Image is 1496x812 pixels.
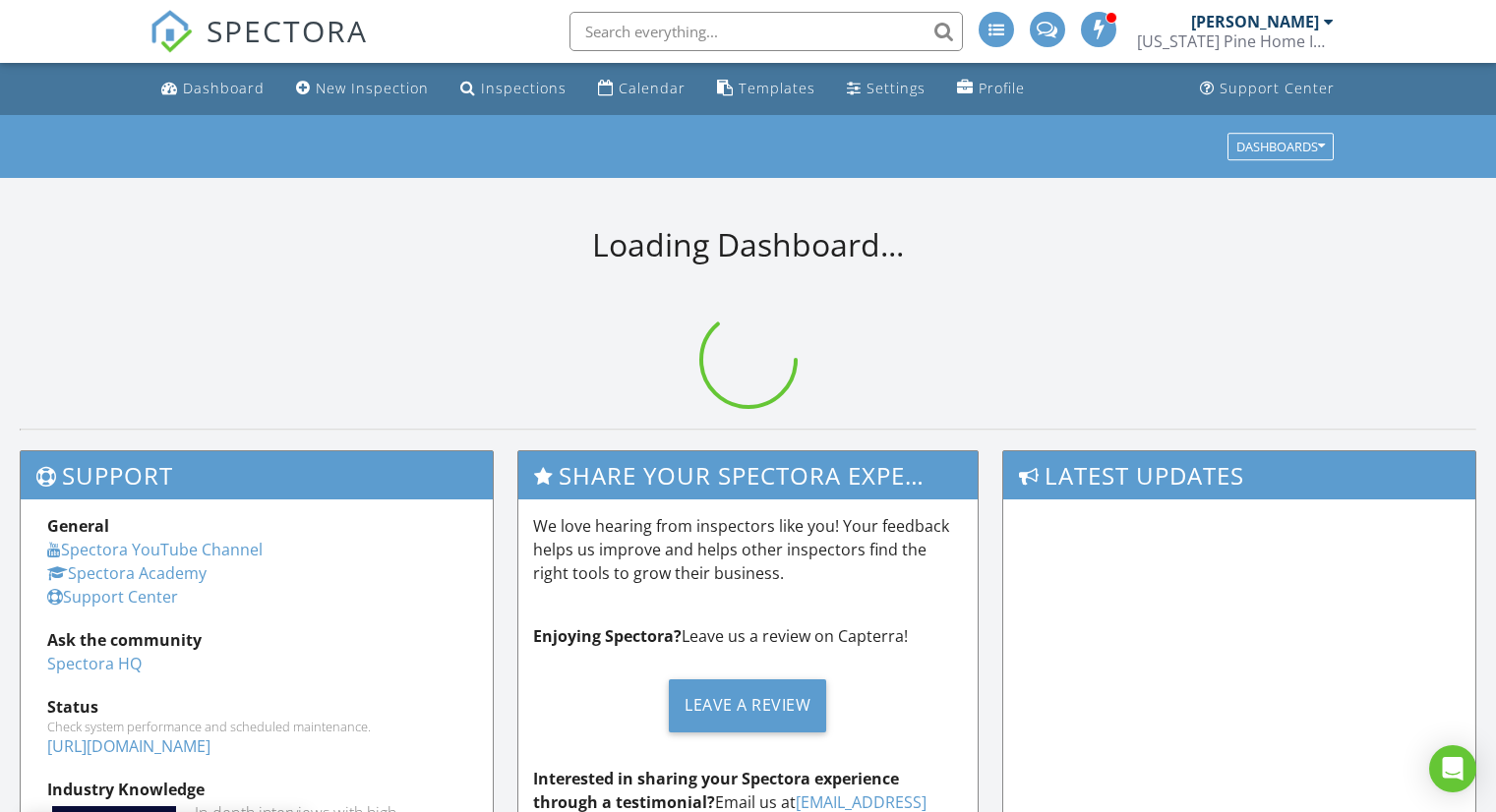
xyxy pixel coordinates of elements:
[533,625,682,647] strong: Enjoying Spectora?
[150,10,193,53] img: The Best Home Inspection Software - Spectora
[47,719,466,734] div: Check system performance and scheduled maintenance.
[47,586,178,608] a: Support Center
[518,451,979,499] h3: Share Your Spectora Experience
[47,778,466,801] div: Industry Knowledge
[1227,133,1334,160] button: Dashboards
[150,27,368,68] a: SPECTORA
[207,10,368,51] span: SPECTORA
[21,451,493,499] h3: Support
[949,71,1033,107] a: Profile
[183,79,265,97] div: Dashboard
[47,562,207,584] a: Spectora Academy
[839,71,933,107] a: Settings
[153,71,272,107] a: Dashboard
[590,71,693,107] a: Calendar
[619,79,686,97] div: Calendar
[452,71,574,107] a: Inspections
[867,79,926,97] div: Settings
[739,79,815,97] div: Templates
[47,735,210,757] a: [URL][DOMAIN_NAME]
[288,71,437,107] a: New Inspection
[1137,31,1334,51] div: Georgia Pine Home Inspections
[481,79,567,97] div: Inspections
[709,71,823,107] a: Templates
[1003,451,1475,499] h3: Latest Updates
[47,539,263,560] a: Spectora YouTube Channel
[533,514,964,585] p: We love hearing from inspectors like you! Your feedback helps us improve and helps other inspecto...
[533,664,964,747] a: Leave a Review
[47,628,466,652] div: Ask the community
[1236,140,1325,153] div: Dashboards
[47,695,466,719] div: Status
[1191,12,1319,31] div: [PERSON_NAME]
[47,653,142,674] a: Spectora HQ
[316,79,429,97] div: New Inspection
[47,515,109,537] strong: General
[669,679,826,732] div: Leave a Review
[1192,71,1343,107] a: Support Center
[979,79,1025,97] div: Profile
[569,12,963,51] input: Search everything...
[1429,745,1476,792] div: Open Intercom Messenger
[533,624,964,648] p: Leave us a review on Capterra!
[1220,79,1335,97] div: Support Center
